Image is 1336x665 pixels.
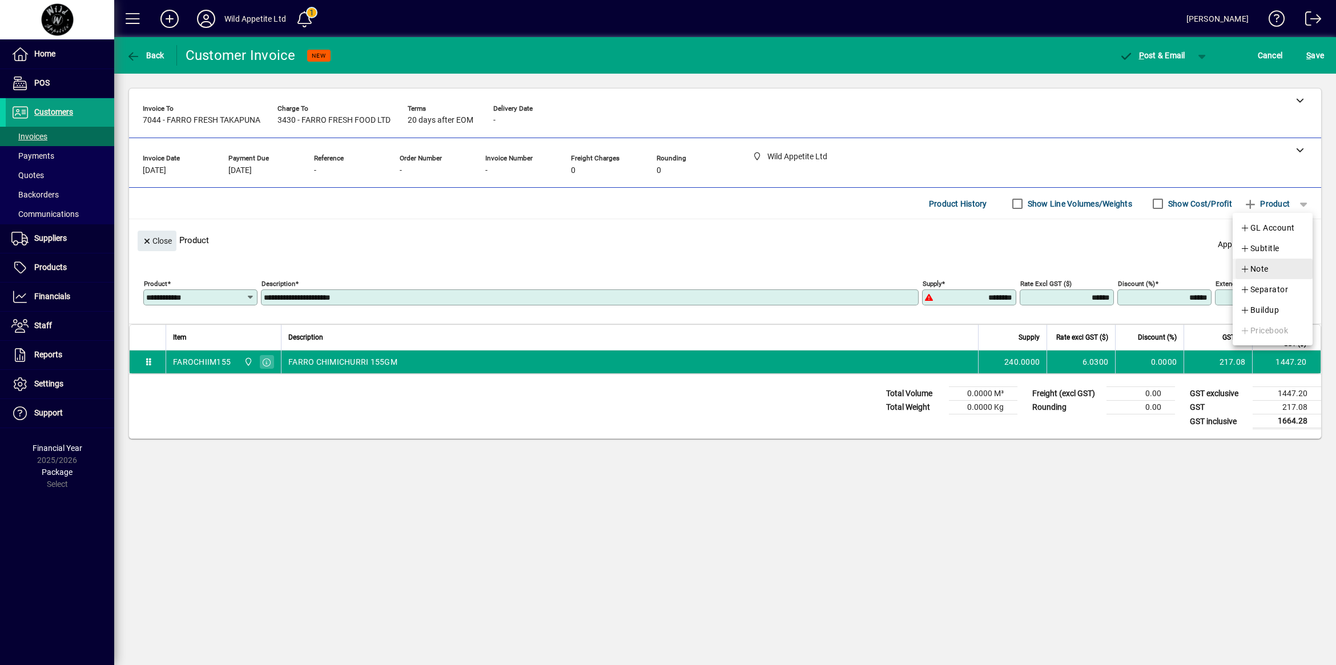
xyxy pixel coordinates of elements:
button: Pricebook [1233,320,1313,341]
button: GL Account [1233,217,1313,238]
button: Buildup [1233,300,1313,320]
span: Buildup [1240,303,1279,317]
button: Note [1233,259,1313,279]
span: GL Account [1240,221,1295,235]
button: Separator [1233,279,1313,300]
button: Subtitle [1233,238,1313,259]
span: Subtitle [1240,241,1279,255]
span: Note [1240,262,1269,276]
span: Pricebook [1240,324,1288,337]
span: Separator [1240,283,1288,296]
